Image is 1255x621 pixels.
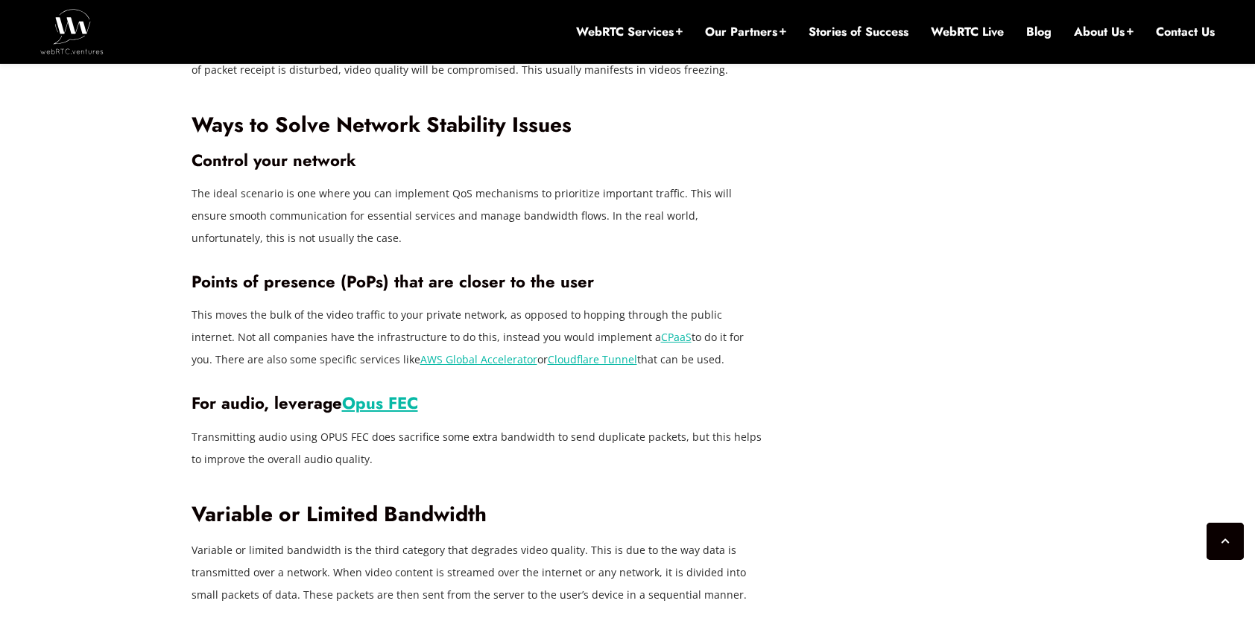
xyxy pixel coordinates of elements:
h3: Points of presence (PoPs) that are closer to the user [192,272,765,292]
img: WebRTC.ventures [40,9,104,54]
h2: Variable or Limited Bandwidth [192,502,765,528]
a: About Us [1074,24,1134,40]
a: Stories of Success [809,24,908,40]
a: Our Partners [705,24,786,40]
a: CPaaS [661,330,692,344]
p: The ideal scenario is one where you can implement QoS mechanisms to prioritize important traffic.... [192,182,765,249]
p: Transmitting audio using OPUS FEC does sacrifice some extra bandwidth to send duplicate packets, ... [192,426,765,471]
a: Blog [1026,24,1052,40]
p: This moves the bulk of the video traffic to your private network, as opposed to hopping through t... [192,304,765,371]
a: WebRTC Services [576,24,683,40]
h3: For audio, leverage [192,393,765,413]
h2: Ways to Solve Network Stability Issues [192,112,765,138]
a: Contact Us [1156,24,1215,40]
p: Variable or limited bandwidth is the third category that degrades video quality. This is due to t... [192,539,765,606]
a: Cloudflare Tunnel [548,352,637,366]
a: AWS Global Accelerator [420,352,537,366]
a: WebRTC Live [931,24,1004,40]
h3: Control your network [192,150,765,171]
a: Opus FEC [342,391,418,415]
